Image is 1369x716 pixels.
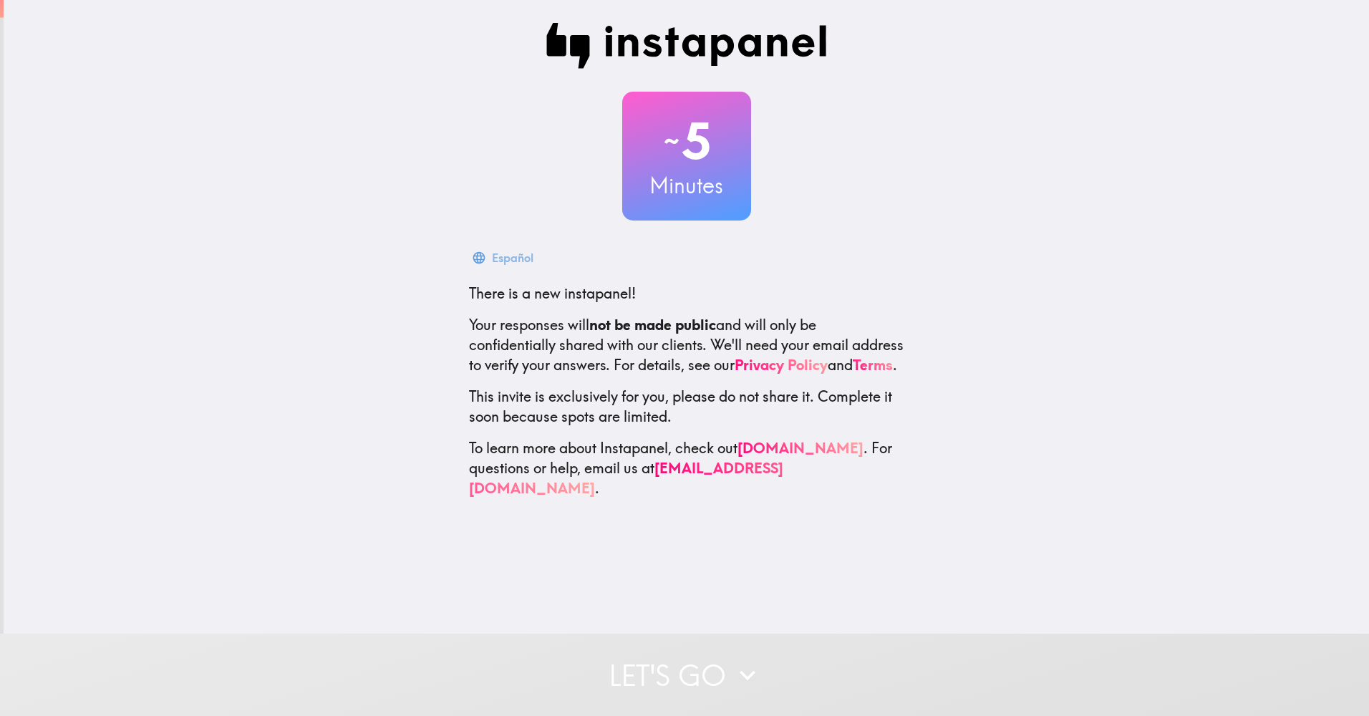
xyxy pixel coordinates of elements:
[469,315,904,375] p: Your responses will and will only be confidentially shared with our clients. We'll need your emai...
[589,316,716,334] b: not be made public
[622,112,751,170] h2: 5
[737,439,864,457] a: [DOMAIN_NAME]
[469,387,904,427] p: This invite is exclusively for you, please do not share it. Complete it soon because spots are li...
[469,284,636,302] span: There is a new instapanel!
[853,356,893,374] a: Terms
[469,243,539,272] button: Español
[622,170,751,200] h3: Minutes
[546,23,827,69] img: Instapanel
[469,438,904,498] p: To learn more about Instapanel, check out . For questions or help, email us at .
[469,459,783,497] a: [EMAIL_ADDRESS][DOMAIN_NAME]
[735,356,828,374] a: Privacy Policy
[662,120,682,163] span: ~
[492,248,533,268] div: Español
